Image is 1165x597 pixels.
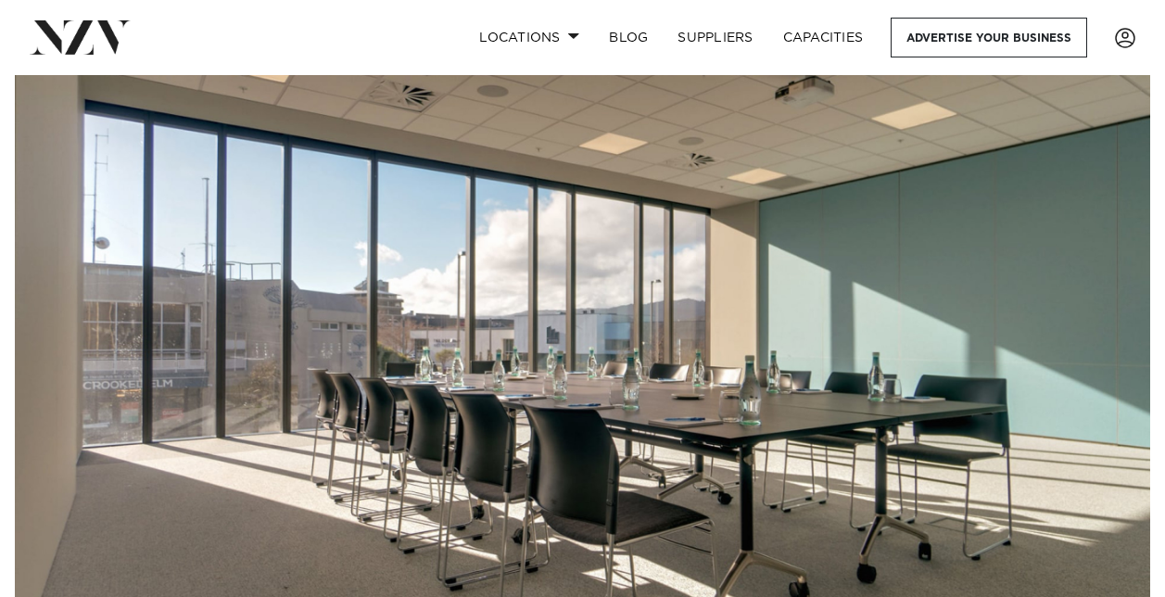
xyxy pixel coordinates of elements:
a: Locations [464,18,594,57]
img: nzv-logo.png [30,20,131,54]
a: SUPPLIERS [663,18,767,57]
a: Advertise your business [891,18,1087,57]
a: Capacities [768,18,879,57]
a: BLOG [594,18,663,57]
